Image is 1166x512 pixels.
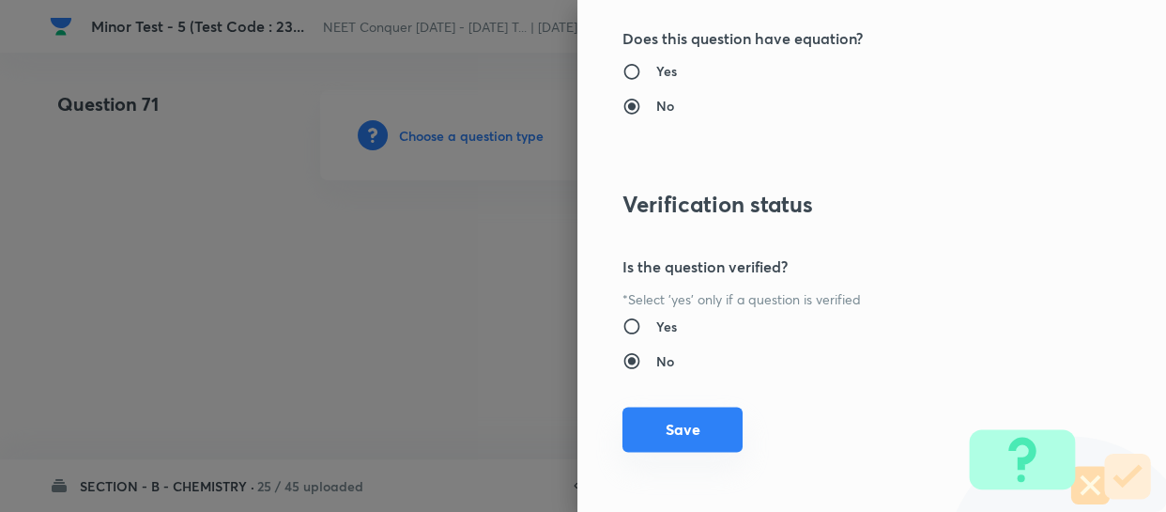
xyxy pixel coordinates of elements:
[622,27,1058,50] h5: Does this question have equation?
[656,96,674,116] h6: No
[622,289,1058,309] p: *Select 'yes' only if a question is verified
[622,256,1058,278] h5: Is the question verified?
[622,191,1058,218] h3: Verification status
[656,61,677,81] h6: Yes
[622,407,743,452] button: Save
[656,317,677,336] h6: Yes
[656,351,674,371] h6: No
